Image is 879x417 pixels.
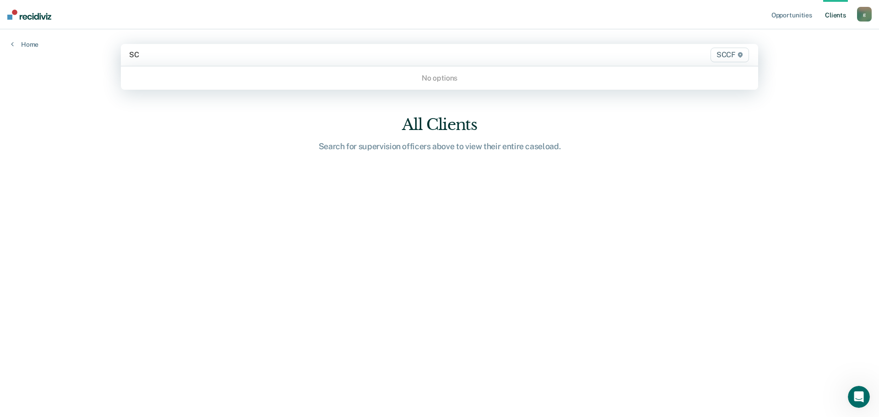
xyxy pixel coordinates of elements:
button: g [857,7,872,22]
img: Recidiviz [7,10,51,20]
div: All Clients [293,115,586,134]
a: Home [11,40,38,49]
div: Search for supervision officers above to view their entire caseload. [293,141,586,152]
iframe: Intercom live chat [848,386,870,408]
div: No options [121,70,758,86]
span: SCCF [711,48,749,62]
